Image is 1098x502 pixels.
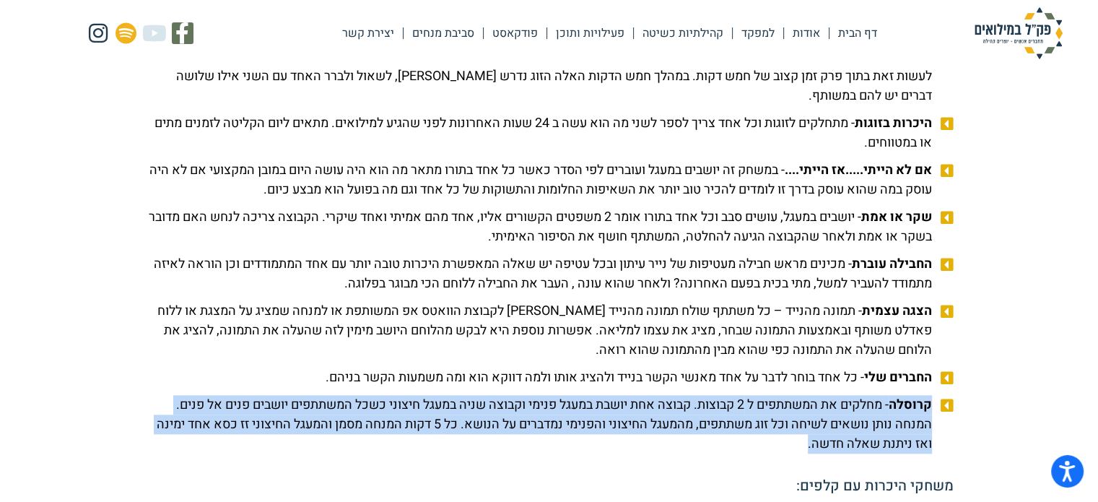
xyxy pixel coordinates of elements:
nav: Menu [334,17,886,50]
a: פודקאסט [484,17,546,50]
b: אם לא הייתי.....אז הייתי.... [785,160,932,180]
b: הצגה עצמית [862,301,932,321]
a: סביבת מנחים [404,17,483,50]
a: פעילויות ותוכן [547,17,633,50]
a: אודות [784,17,829,50]
span: - במשחק זה יושבים במעגל ועוברים לפי הסדר כאשר כל אחד בתורו מתאר מה הוא היה עושה היום במובן המקצוע... [145,160,936,199]
span: - מכינים מראש חבילה מעטיפות של נייר עיתון ובכל עטיפה יש שאלה המאפשרת היכרות טובה יותר עם אחד המתמ... [145,254,936,293]
h5: משחקי היכרות עם קלפים: [145,479,954,493]
a: למפקד [733,17,783,50]
a: יצירת קשר [334,17,403,50]
b: החבילה עוברת [852,254,932,274]
a: דף הבית [829,17,886,50]
a: קהילתיות כשיטה [634,17,732,50]
img: פק"ל [946,7,1091,59]
b: שקר או אמת [861,207,932,227]
b: היכרות בזוגות [855,113,932,133]
b: החברים שלי [864,368,932,387]
span: - יושבים במעגל, עושים סבב וכל אחד בתורו אומר 2 משפטים הקשורים אליו, אחד מהם אמיתי ואחד שיקרי. הקב... [145,207,936,246]
span: - תמונה מהנייד – כל משתתף שולח תמונה מהנייד [PERSON_NAME] לקבוצת הוואטס אפ המשותפת או למנחה שמציג... [145,301,936,360]
span: - מחלקים את המשתתפים ל 2 קבוצות. קבוצה אחת יושבת במעגל פנימי וקבוצה שניה במעגל חיצוני כשכל המשתתפ... [145,395,936,454]
b: קרוסלה [889,395,932,415]
span: - מתחלקים לזוגות וכל אחד צריך לספר לשני מה הוא עשה ב 24 שעות האחרונות לפני שהגיע למילואים. מתאים ... [145,113,936,152]
span: - כל אחד בוחר לדבר על אחד מאנשי הקשר בנייד ולהציג אותו ולמה דווקא הוא ומה משמעות הקשר בניהם. [326,368,936,387]
span: - במשחק הכרות זה נדרשים המשתתפים המחולקים לזוגות לגלות שלושה דברים שיש להם במשותף עם בן או בת [PE... [145,47,936,105]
